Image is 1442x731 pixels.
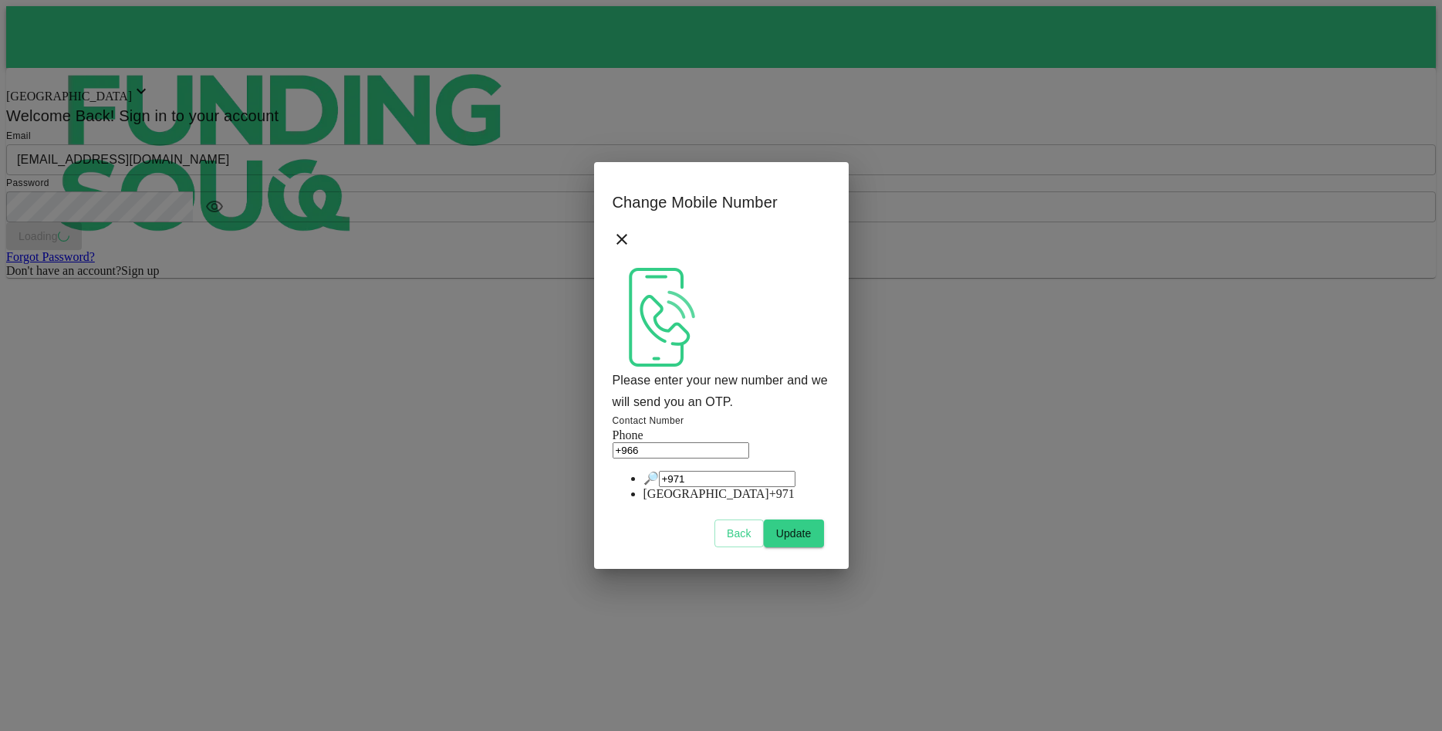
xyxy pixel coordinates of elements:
[613,374,828,408] span: Please enter your new number and we will send you an OTP.
[643,472,659,485] span: Magnifying glass
[613,268,711,367] img: otpImage
[613,428,830,442] div: Phone
[714,519,764,547] button: Back
[643,487,769,500] span: [GEOGRAPHIC_DATA]
[613,415,684,426] span: Contact Number
[613,442,749,459] input: 1 (702) 123-4567
[764,519,824,547] button: Update
[769,487,795,500] span: +971
[659,471,795,487] input: search
[613,190,830,215] p: Change Mobile Number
